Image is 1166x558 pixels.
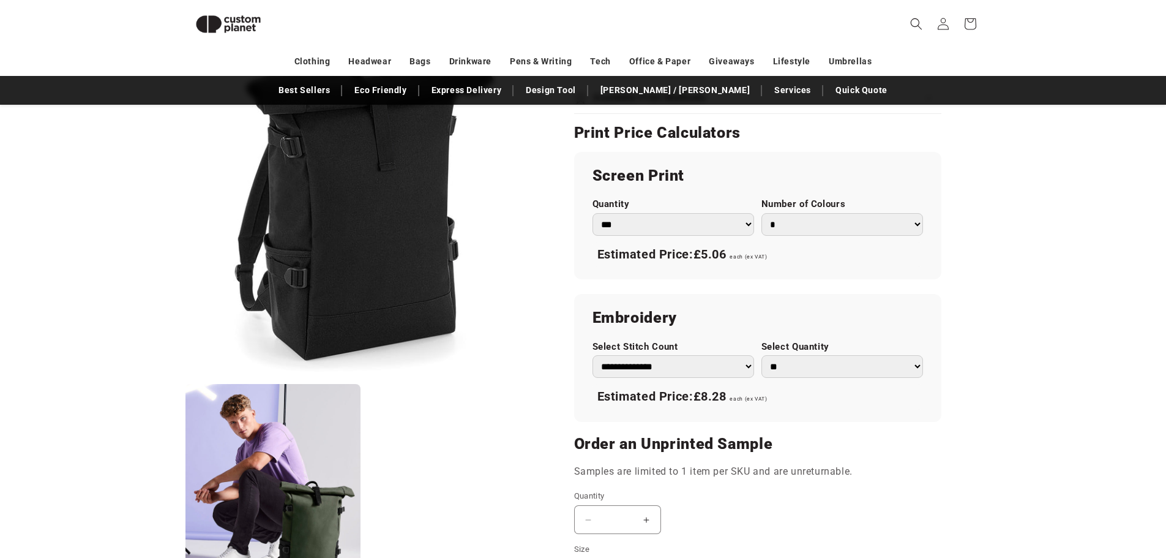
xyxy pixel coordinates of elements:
[709,51,754,72] a: Giveaways
[629,51,690,72] a: Office & Paper
[761,341,923,353] label: Select Quantity
[768,80,817,101] a: Services
[574,463,941,481] p: Samples are limited to 1 item per SKU and are unreturnable.
[730,254,767,260] span: each (ex VAT)
[730,396,767,402] span: each (ex VAT)
[773,51,810,72] a: Lifestyle
[574,434,941,454] h2: Order an Unprinted Sample
[594,80,756,101] a: [PERSON_NAME] / [PERSON_NAME]
[185,5,271,43] img: Custom Planet
[903,10,930,37] summary: Search
[761,198,923,210] label: Number of Colours
[592,242,923,268] div: Estimated Price:
[592,308,923,328] h2: Embroidery
[510,51,572,72] a: Pens & Writing
[348,80,413,101] a: Eco Friendly
[272,80,336,101] a: Best Sellers
[425,80,508,101] a: Express Delivery
[348,51,391,72] a: Headwear
[590,51,610,72] a: Tech
[294,51,331,72] a: Clothing
[592,198,754,210] label: Quantity
[693,247,727,262] span: £5.06
[962,426,1166,558] iframe: Chat Widget
[574,543,591,556] legend: Size
[592,341,754,353] label: Select Stitch Count
[829,80,894,101] a: Quick Quote
[449,51,491,72] a: Drinkware
[592,384,923,410] div: Estimated Price:
[409,51,430,72] a: Bags
[693,389,727,404] span: £8.28
[520,80,582,101] a: Design Tool
[592,166,923,186] h2: Screen Print
[829,51,872,72] a: Umbrellas
[574,490,843,502] label: Quantity
[574,123,941,143] h2: Print Price Calculators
